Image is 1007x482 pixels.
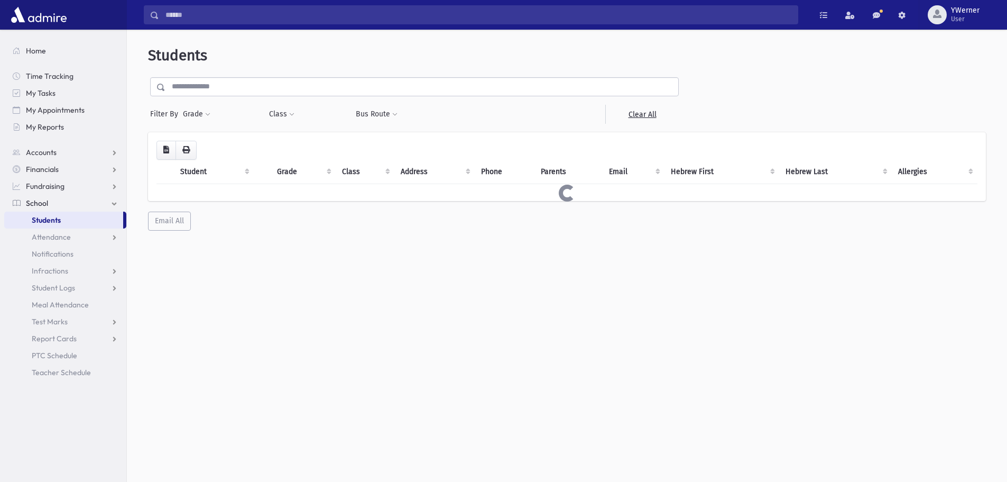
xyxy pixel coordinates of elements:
a: Accounts [4,144,126,161]
th: Address [394,160,475,184]
a: Financials [4,161,126,178]
span: My Reports [26,122,64,132]
th: Phone [475,160,534,184]
th: Parents [534,160,603,184]
a: PTC Schedule [4,347,126,364]
a: Infractions [4,262,126,279]
span: Meal Attendance [32,300,89,310]
span: Financials [26,165,59,174]
span: Students [32,215,61,225]
a: My Tasks [4,85,126,102]
span: My Appointments [26,105,85,115]
span: Test Marks [32,317,68,326]
button: CSV [156,141,176,160]
span: Infractions [32,266,68,276]
a: Clear All [605,105,679,124]
span: Time Tracking [26,71,73,81]
span: Students [148,47,207,64]
span: Report Cards [32,334,77,343]
span: Student Logs [32,283,75,293]
a: My Reports [4,119,126,135]
th: Grade [271,160,335,184]
span: Filter By [150,108,182,120]
span: Teacher Schedule [32,368,91,377]
button: Bus Route [355,105,398,124]
a: Notifications [4,245,126,262]
a: Time Tracking [4,68,126,85]
a: Students [4,212,123,229]
button: Email All [148,212,191,231]
span: Fundraising [26,181,64,191]
button: Class [269,105,295,124]
a: Student Logs [4,279,126,296]
span: YWerner [951,6,980,15]
th: Hebrew Last [779,160,892,184]
span: Notifications [32,249,73,259]
a: Test Marks [4,313,126,330]
a: Teacher Schedule [4,364,126,381]
span: Accounts [26,148,57,157]
span: My Tasks [26,88,56,98]
input: Search [159,5,798,24]
span: PTC Schedule [32,351,77,360]
span: Attendance [32,232,71,242]
button: Print [175,141,197,160]
a: Fundraising [4,178,126,195]
button: Grade [182,105,211,124]
a: Home [4,42,126,59]
span: User [951,15,980,23]
th: Allergies [892,160,977,184]
th: Student [174,160,254,184]
span: School [26,198,48,208]
img: AdmirePro [8,4,69,25]
a: Report Cards [4,330,126,347]
th: Class [336,160,395,184]
th: Hebrew First [664,160,779,184]
th: Email [603,160,664,184]
a: Attendance [4,229,126,245]
a: School [4,195,126,212]
span: Home [26,46,46,56]
a: Meal Attendance [4,296,126,313]
a: My Appointments [4,102,126,119]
